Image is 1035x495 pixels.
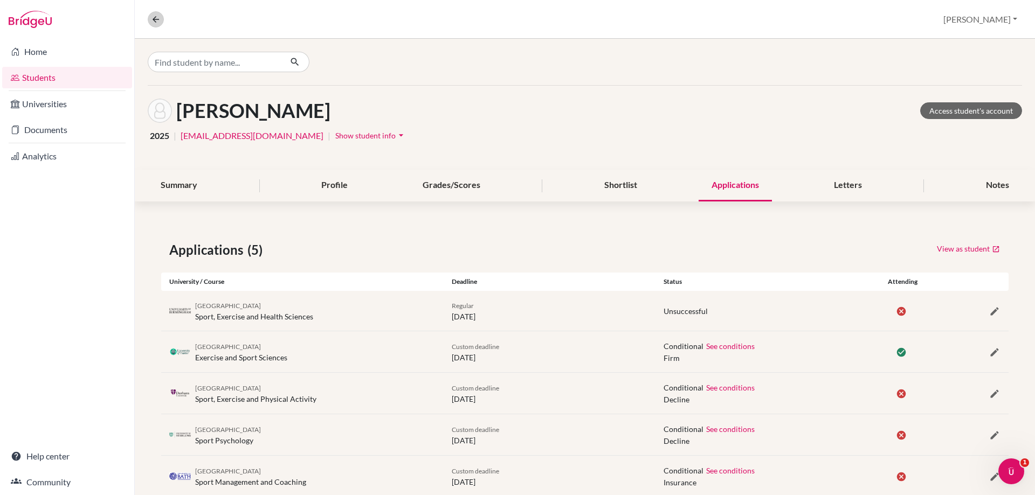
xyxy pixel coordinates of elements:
[2,119,132,141] a: Documents
[335,127,407,144] button: Show student infoarrow_drop_down
[452,426,499,434] span: Custom deadline
[308,170,361,201] div: Profile
[1020,458,1029,467] span: 1
[150,129,169,142] span: 2025
[148,99,172,123] img: Niamh Brennan-Batory's avatar
[195,299,313,322] div: Sport, Exercise and Health Sciences
[706,340,755,352] button: See conditions
[444,277,655,287] div: Deadline
[664,394,755,405] span: Decline
[998,458,1024,484] iframe: Intercom live chat
[2,41,132,62] a: Home
[821,170,875,201] div: Letters
[664,435,755,447] span: Decline
[2,67,132,88] a: Students
[169,389,191,398] img: gb_d86__169hhdl.png
[195,382,316,405] div: Sport, Exercise and Physical Activity
[195,423,261,446] div: Sport Psychology
[195,465,306,487] div: Sport Management and Coaching
[444,465,655,487] div: [DATE]
[169,307,191,315] img: gb_b32_52ae9dfh.png
[867,277,938,287] div: Attending
[2,471,132,493] a: Community
[410,170,493,201] div: Grades/Scores
[939,9,1022,30] button: [PERSON_NAME]
[452,384,499,392] span: Custom deadline
[396,130,406,141] i: arrow_drop_down
[664,477,755,488] span: Insurance
[2,93,132,115] a: Universities
[195,467,261,475] span: [GEOGRAPHIC_DATA]
[664,341,703,351] span: Conditional
[2,145,132,167] a: Analytics
[936,240,1000,257] a: View as student
[706,423,755,435] button: See conditions
[148,170,210,201] div: Summary
[2,445,132,467] a: Help center
[169,472,191,480] img: gb_b16_e_th1yg6.png
[706,381,755,394] button: See conditions
[169,240,247,260] span: Applications
[655,277,867,287] div: Status
[973,170,1022,201] div: Notes
[444,299,655,322] div: [DATE]
[174,129,176,142] span: |
[181,129,323,142] a: [EMAIL_ADDRESS][DOMAIN_NAME]
[452,467,499,475] span: Custom deadline
[195,384,261,392] span: [GEOGRAPHIC_DATA]
[9,11,52,28] img: Bridge-U
[169,431,191,439] img: gb_s75_8hlzpw9a.png
[664,424,703,434] span: Conditional
[335,131,396,140] span: Show student info
[664,466,703,475] span: Conditional
[706,464,755,477] button: See conditions
[195,302,261,310] span: [GEOGRAPHIC_DATA]
[161,277,444,287] div: University / Course
[195,426,261,434] span: [GEOGRAPHIC_DATA]
[247,240,267,260] span: (5)
[452,302,474,310] span: Regular
[444,382,655,405] div: [DATE]
[664,306,708,316] span: Unsuccessful
[444,340,655,363] div: [DATE]
[169,345,191,359] img: gb_e84_g00kct56.png
[195,343,261,351] span: [GEOGRAPHIC_DATA]
[664,383,703,392] span: Conditional
[591,170,650,201] div: Shortlist
[176,99,330,122] h1: [PERSON_NAME]
[328,129,330,142] span: |
[664,352,755,364] span: Firm
[452,343,499,351] span: Custom deadline
[148,52,281,72] input: Find student by name...
[444,423,655,446] div: [DATE]
[920,102,1022,119] a: Access student's account
[699,170,772,201] div: Applications
[195,340,287,363] div: Exercise and Sport Sciences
